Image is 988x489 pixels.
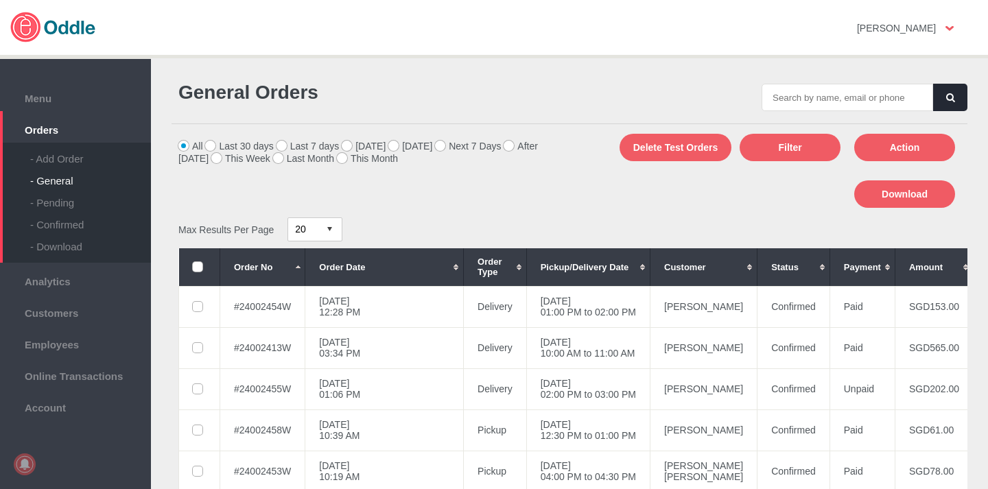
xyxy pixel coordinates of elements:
[830,409,895,451] td: Paid
[220,327,305,368] td: #24002413W
[830,248,895,286] th: Payment
[220,409,305,451] td: #24002458W
[305,368,464,409] td: [DATE] 01:06 PM
[30,143,151,165] div: - Add Order
[305,409,464,451] td: [DATE] 10:39 AM
[7,304,144,319] span: Customers
[464,409,527,451] td: Pickup
[220,368,305,409] td: #24002455W
[526,327,650,368] td: [DATE] 10:00 AM to 11:00 AM
[273,153,334,164] label: Last Month
[757,368,830,409] td: Confirmed
[945,26,954,31] img: user-option-arrow.png
[830,286,895,327] td: Paid
[526,286,650,327] td: [DATE] 01:00 PM to 02:00 PM
[526,409,650,451] td: [DATE] 12:30 PM to 01:00 PM
[7,272,144,287] span: Analytics
[895,248,973,286] th: Amount
[650,327,757,368] td: [PERSON_NAME]
[854,134,955,161] button: Action
[305,248,464,286] th: Order Date
[526,248,650,286] th: Pickup/Delivery Date
[337,153,398,164] label: This Month
[740,134,840,161] button: Filter
[650,368,757,409] td: [PERSON_NAME]
[526,368,650,409] td: [DATE] 02:00 PM to 03:00 PM
[857,23,936,34] strong: [PERSON_NAME]
[895,409,973,451] td: SGD61.00
[650,286,757,327] td: [PERSON_NAME]
[7,398,144,414] span: Account
[757,248,830,286] th: Status
[220,248,305,286] th: Order No
[854,180,955,208] button: Download
[277,141,340,152] label: Last 7 days
[305,327,464,368] td: [DATE] 03:34 PM
[757,286,830,327] td: Confirmed
[757,409,830,451] td: Confirmed
[388,141,432,152] label: [DATE]
[464,368,527,409] td: Delivery
[762,84,933,111] input: Search by name, email or phone
[205,141,273,152] label: Last 30 days
[895,368,973,409] td: SGD202.00
[178,141,538,164] label: After [DATE]
[895,327,973,368] td: SGD565.00
[30,187,151,208] div: - Pending
[757,327,830,368] td: Confirmed
[178,82,563,104] h1: General Orders
[650,248,757,286] th: Customer
[830,368,895,409] td: Unpaid
[464,286,527,327] td: Delivery
[7,335,144,350] span: Employees
[220,286,305,327] td: #24002454W
[178,141,203,152] label: All
[464,248,527,286] th: Order Type
[435,141,501,152] label: Next 7 Days
[7,367,144,382] span: Online Transactions
[895,286,973,327] td: SGD153.00
[464,327,527,368] td: Delivery
[305,286,464,327] td: [DATE] 12:28 PM
[30,165,151,187] div: - General
[178,224,274,235] span: Max Results Per Page
[7,89,144,104] span: Menu
[30,208,151,230] div: - Confirmed
[650,409,757,451] td: [PERSON_NAME]
[620,134,731,161] button: Delete Test Orders
[830,327,895,368] td: Paid
[30,230,151,252] div: - Download
[7,121,144,136] span: Orders
[211,153,270,164] label: This Week
[342,141,386,152] label: [DATE]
